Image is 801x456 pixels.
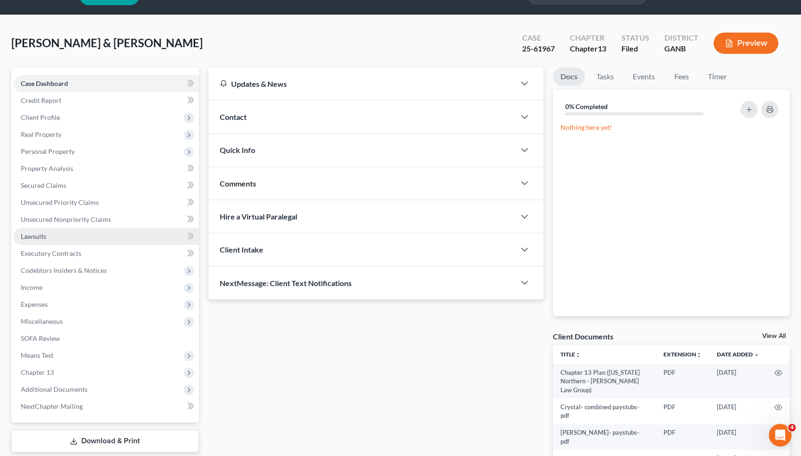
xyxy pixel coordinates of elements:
a: Tasks [589,68,621,86]
a: Credit Report [13,92,199,109]
td: PDF [656,424,709,450]
a: Case Dashboard [13,75,199,92]
span: Additional Documents [21,385,87,393]
span: Client Profile [21,113,60,121]
span: Means Test [21,351,53,359]
div: Chapter [570,43,606,54]
a: View All [762,333,786,339]
a: Property Analysis [13,160,199,177]
i: unfold_more [696,352,702,358]
span: Miscellaneous [21,317,63,325]
p: Nothing here yet! [560,123,782,132]
td: [PERSON_NAME]- paystubs-pdf [553,424,656,450]
span: 13 [598,44,606,53]
span: Hire a Virtual Paralegal [220,212,297,221]
span: Lawsuits [21,232,46,240]
a: Date Added expand_more [717,351,759,358]
span: NextChapter Mailing [21,402,83,410]
a: NextChapter Mailing [13,398,199,415]
strong: 0% Completed [565,102,608,110]
a: Lawsuits [13,228,199,245]
td: PDF [656,364,709,398]
span: Contact [220,112,247,121]
a: Unsecured Priority Claims [13,194,199,211]
div: Chapter [570,33,606,43]
span: [PERSON_NAME] & [PERSON_NAME] [11,36,203,50]
a: SOFA Review [13,330,199,347]
iframe: Intercom live chat [769,424,792,447]
span: Chapter 13 [21,368,54,376]
span: 4 [788,424,796,431]
td: Chapter 13 Plan ([US_STATE] Northern - [PERSON_NAME] Law Group) [553,364,656,398]
span: Real Property [21,130,61,138]
div: 25-61967 [522,43,555,54]
td: PDF [656,398,709,424]
span: Unsecured Nonpriority Claims [21,215,111,223]
span: Executory Contracts [21,249,81,257]
div: Case [522,33,555,43]
i: expand_more [754,352,759,358]
td: Crystal- combined paystubs-pdf [553,398,656,424]
div: Status [621,33,649,43]
a: Events [625,68,663,86]
a: Unsecured Nonpriority Claims [13,211,199,228]
a: Executory Contracts [13,245,199,262]
span: Credit Report [21,96,61,104]
div: GANB [664,43,698,54]
span: Client Intake [220,245,263,254]
span: Case Dashboard [21,79,68,87]
span: Income [21,283,43,291]
a: Secured Claims [13,177,199,194]
span: NextMessage: Client Text Notifications [220,279,352,287]
span: Quick Info [220,145,255,154]
a: Extensionunfold_more [663,351,702,358]
a: Docs [553,68,585,86]
div: Filed [621,43,649,54]
span: Secured Claims [21,181,66,189]
a: Fees [666,68,697,86]
a: Download & Print [11,430,199,452]
span: Property Analysis [21,164,73,172]
div: Updates & News [220,79,504,89]
span: Unsecured Priority Claims [21,198,99,206]
i: unfold_more [575,352,581,358]
div: Client Documents [553,331,613,341]
td: [DATE] [709,364,767,398]
span: Comments [220,179,256,188]
a: Timer [700,68,734,86]
span: Personal Property [21,147,75,155]
span: Codebtors Insiders & Notices [21,266,107,274]
span: Expenses [21,300,48,308]
td: [DATE] [709,398,767,424]
a: Titleunfold_more [560,351,581,358]
td: [DATE] [709,424,767,450]
button: Preview [714,33,778,54]
span: SOFA Review [21,334,60,342]
div: District [664,33,698,43]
